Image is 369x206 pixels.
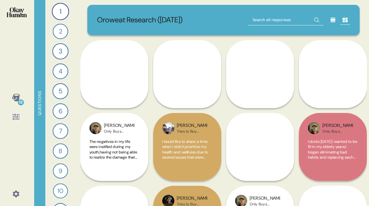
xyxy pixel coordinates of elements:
input: Search all responses [248,14,323,25]
div: 4 [53,63,68,79]
div: 9 [53,163,68,179]
div: 2 [53,24,68,39]
div: [PERSON_NAME] [322,122,353,129]
div: Tries to Buy Healthier Breads [177,129,207,134]
div: 6 [53,103,68,119]
div: 13 [18,99,24,105]
div: 3 [52,43,69,60]
p: Oroweat Research ([DATE]) [97,14,183,26]
div: 1 [52,3,69,20]
img: profilepic_24714479828195993.jpg [162,122,174,134]
div: [PERSON_NAME] [104,122,134,129]
div: Only Buys Healthy/Premium Breads [104,129,134,134]
img: profilepic_10019992298106802.jpg [89,122,102,134]
div: Only Buys Healthy/Premium Breads [322,129,353,134]
div: 10 [53,183,68,198]
div: [PERSON_NAME] [177,122,207,129]
img: profilepic_10019992298106802.jpg [308,122,320,134]
img: okayhuman.3b1b6348.png [7,7,27,17]
div: [PERSON_NAME] [250,195,280,202]
div: [PERSON_NAME] [177,195,207,202]
div: 7 [53,123,68,139]
div: 8 [53,143,68,159]
div: 5 [52,83,68,99]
